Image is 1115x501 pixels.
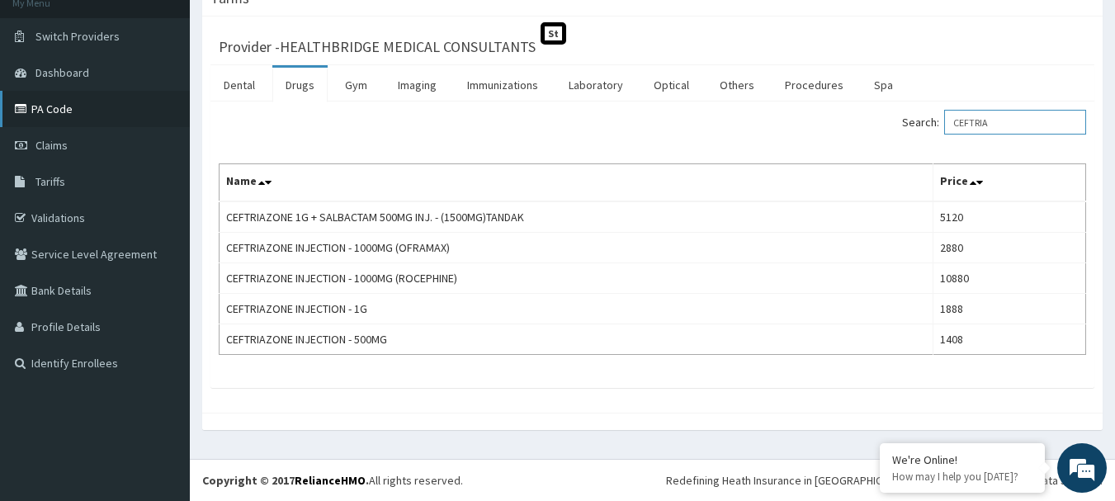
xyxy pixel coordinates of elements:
[944,110,1086,135] input: Search:
[219,40,536,54] h3: Provider - HEALTHBRIDGE MEDICAL CONSULTANTS
[220,233,933,263] td: CEFTRIAZONE INJECTION - 1000MG (OFRAMAX)
[202,473,369,488] strong: Copyright © 2017 .
[31,83,67,124] img: d_794563401_company_1708531726252_794563401
[666,472,1103,489] div: Redefining Heath Insurance in [GEOGRAPHIC_DATA] using Telemedicine and Data Science!
[541,22,566,45] span: St
[933,294,1085,324] td: 1888
[220,324,933,355] td: CEFTRIAZONE INJECTION - 500MG
[295,473,366,488] a: RelianceHMO
[933,201,1085,233] td: 5120
[220,294,933,324] td: CEFTRIAZONE INJECTION - 1G
[555,68,636,102] a: Laboratory
[892,470,1032,484] p: How may I help you today?
[220,201,933,233] td: CEFTRIAZONE 1G + SALBACTAM 500MG INJ. - (1500MG)TANDAK
[96,147,228,314] span: We're online!
[933,164,1085,202] th: Price
[86,92,277,114] div: Chat with us now
[35,65,89,80] span: Dashboard
[35,138,68,153] span: Claims
[640,68,702,102] a: Optical
[271,8,310,48] div: Minimize live chat window
[332,68,380,102] a: Gym
[220,263,933,294] td: CEFTRIAZONE INJECTION - 1000MG (ROCEPHINE)
[272,68,328,102] a: Drugs
[706,68,768,102] a: Others
[8,329,314,387] textarea: Type your message and hit 'Enter'
[933,263,1085,294] td: 10880
[35,174,65,189] span: Tariffs
[772,68,857,102] a: Procedures
[35,29,120,44] span: Switch Providers
[454,68,551,102] a: Immunizations
[190,459,1115,501] footer: All rights reserved.
[210,68,268,102] a: Dental
[385,68,450,102] a: Imaging
[220,164,933,202] th: Name
[861,68,906,102] a: Spa
[933,233,1085,263] td: 2880
[933,324,1085,355] td: 1408
[892,452,1032,467] div: We're Online!
[902,110,1086,135] label: Search:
